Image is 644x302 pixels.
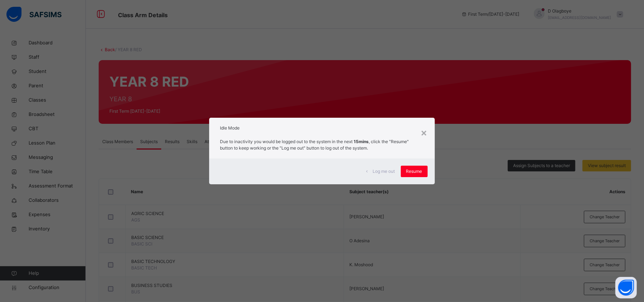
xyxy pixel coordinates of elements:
[406,168,422,175] span: Resume
[615,277,637,298] button: Open asap
[421,125,428,140] div: ×
[220,138,424,151] p: Due to inactivity you would be logged out to the system in the next , click the "Resume" button t...
[354,139,369,144] strong: 15mins
[220,125,424,131] h2: Idle Mode
[373,168,395,175] span: Log me out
